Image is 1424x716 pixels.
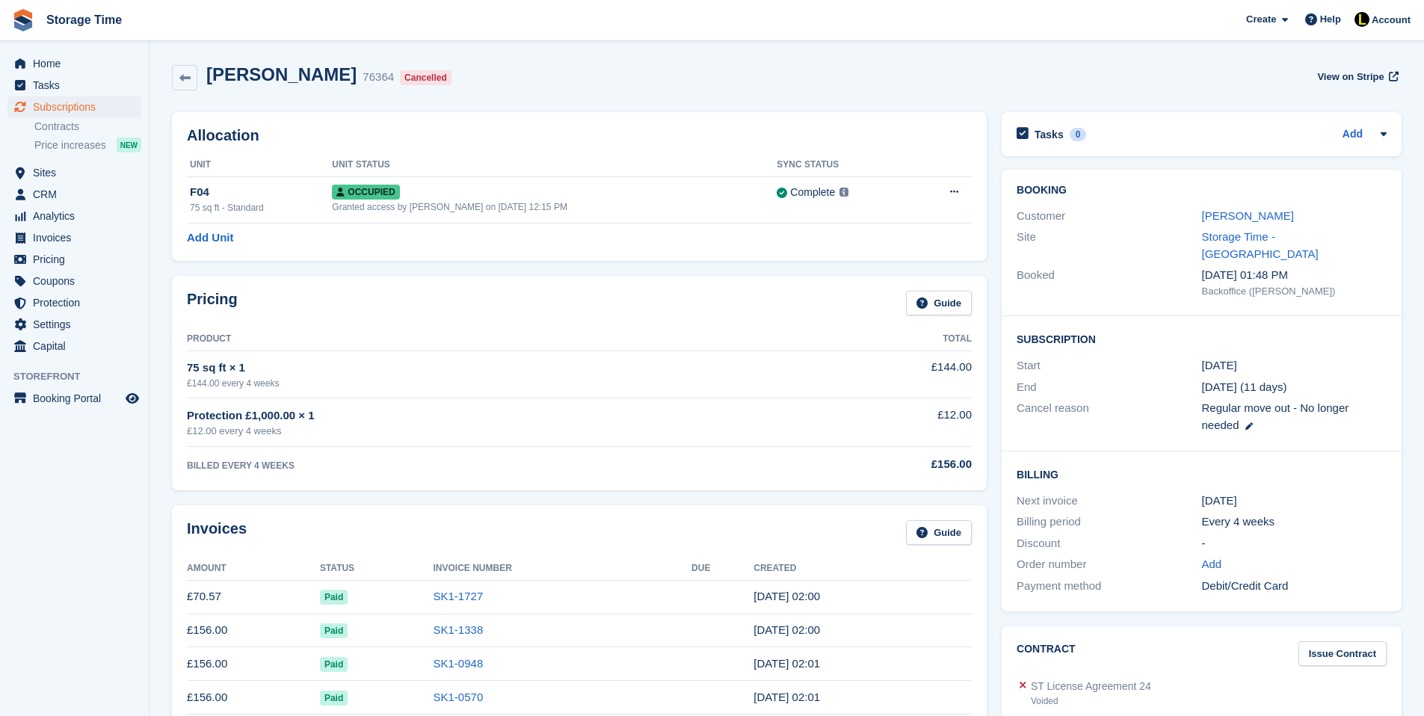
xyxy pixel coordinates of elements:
[7,206,141,226] a: menu
[320,691,348,706] span: Paid
[320,590,348,605] span: Paid
[320,657,348,672] span: Paid
[187,127,972,144] h2: Allocation
[1017,578,1201,595] div: Payment method
[187,407,783,425] div: Protection £1,000.00 × 1
[1031,679,1151,694] div: ST License Agreement 24
[7,162,141,183] a: menu
[1202,535,1387,552] div: -
[434,623,484,636] a: SK1-1338
[1017,513,1201,531] div: Billing period
[400,70,451,85] div: Cancelled
[7,53,141,74] a: menu
[13,369,149,384] span: Storefront
[332,185,399,200] span: Occupied
[320,623,348,638] span: Paid
[1017,267,1201,298] div: Booked
[187,557,320,581] th: Amount
[187,229,233,247] a: Add Unit
[33,292,123,313] span: Protection
[187,291,238,315] h2: Pricing
[1031,694,1151,708] div: Voided
[1202,284,1387,299] div: Backoffice ([PERSON_NAME])
[7,96,141,117] a: menu
[123,389,141,407] a: Preview store
[7,336,141,357] a: menu
[34,137,141,153] a: Price increases NEW
[187,647,320,681] td: £156.00
[1317,70,1384,84] span: View on Stripe
[1202,493,1387,510] div: [DATE]
[906,291,972,315] a: Guide
[190,201,332,215] div: 75 sq ft - Standard
[187,359,783,377] div: 75 sq ft × 1
[34,120,141,134] a: Contracts
[777,153,912,177] th: Sync Status
[1017,357,1201,374] div: Start
[1202,380,1287,393] span: [DATE] (11 days)
[7,292,141,313] a: menu
[187,681,320,715] td: £156.00
[434,590,484,602] a: SK1-1727
[332,153,777,177] th: Unit Status
[1202,578,1387,595] div: Debit/Credit Card
[7,388,141,409] a: menu
[906,520,972,545] a: Guide
[1017,493,1201,510] div: Next invoice
[790,185,835,200] div: Complete
[1320,12,1341,27] span: Help
[33,336,123,357] span: Capital
[206,64,357,84] h2: [PERSON_NAME]
[434,691,484,703] a: SK1-0570
[753,557,972,581] th: Created
[1017,466,1387,481] h2: Billing
[187,520,247,545] h2: Invoices
[1017,229,1201,262] div: Site
[33,249,123,270] span: Pricing
[187,459,783,472] div: BILLED EVERY 4 WEEKS
[1202,556,1222,573] a: Add
[33,227,123,248] span: Invoices
[1017,208,1201,225] div: Customer
[363,69,394,86] div: 76364
[190,184,332,201] div: F04
[33,206,123,226] span: Analytics
[1343,126,1363,143] a: Add
[783,398,972,447] td: £12.00
[7,249,141,270] a: menu
[1354,12,1369,27] img: Laaibah Sarwar
[1017,641,1076,666] h2: Contract
[117,138,141,152] div: NEW
[691,557,753,581] th: Due
[783,327,972,351] th: Total
[7,227,141,248] a: menu
[7,184,141,205] a: menu
[753,590,820,602] time: 2025-08-28 01:00:39 UTC
[1298,641,1387,666] a: Issue Contract
[187,424,783,439] div: £12.00 every 4 weeks
[33,388,123,409] span: Booking Portal
[33,75,123,96] span: Tasks
[187,153,332,177] th: Unit
[1202,401,1349,431] span: Regular move out - No longer needed
[1017,535,1201,552] div: Discount
[1202,267,1387,284] div: [DATE] 01:48 PM
[33,271,123,291] span: Coupons
[839,188,848,197] img: icon-info-grey-7440780725fd019a000dd9b08b2336e03edf1995a4989e88bcd33f0948082b44.svg
[753,623,820,636] time: 2025-07-31 01:00:27 UTC
[40,7,128,32] a: Storage Time
[33,53,123,74] span: Home
[12,9,34,31] img: stora-icon-8386f47178a22dfd0bd8f6a31ec36ba5ce8667c1dd55bd0f319d3a0aa187defe.svg
[1202,230,1319,260] a: Storage Time - [GEOGRAPHIC_DATA]
[1035,128,1064,141] h2: Tasks
[1202,357,1237,374] time: 2025-03-13 01:00:00 UTC
[33,184,123,205] span: CRM
[187,327,783,351] th: Product
[783,351,972,398] td: £144.00
[7,314,141,335] a: menu
[1017,331,1387,346] h2: Subscription
[1202,513,1387,531] div: Every 4 weeks
[187,580,320,614] td: £70.57
[434,657,484,670] a: SK1-0948
[1017,400,1201,433] div: Cancel reason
